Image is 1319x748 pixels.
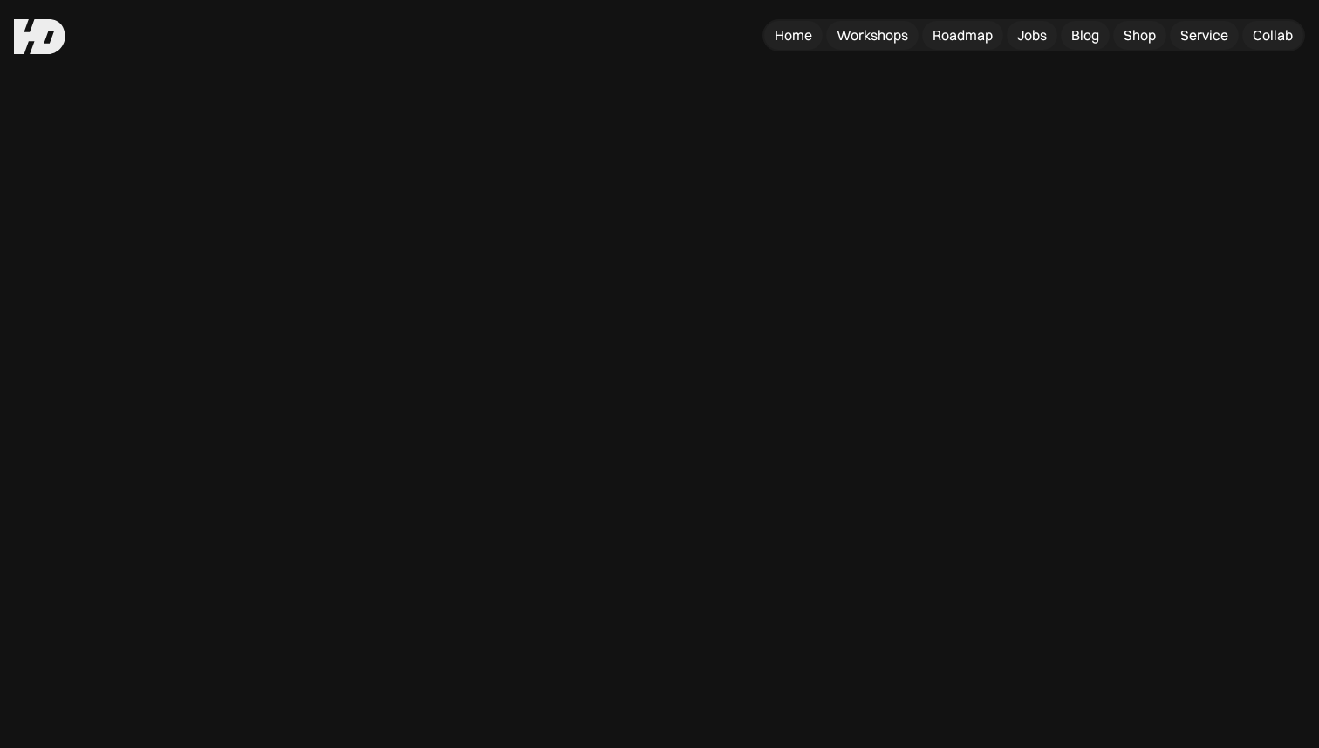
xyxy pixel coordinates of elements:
a: Home [764,21,823,50]
div: Shop [1124,26,1156,45]
a: Workshops [826,21,919,50]
a: Roadmap [922,21,1003,50]
a: Shop [1113,21,1166,50]
a: Blog [1061,21,1110,50]
div: Workshops [837,26,908,45]
a: Jobs [1007,21,1057,50]
a: Collab [1242,21,1303,50]
div: Home [775,26,812,45]
div: Collab [1253,26,1293,45]
a: Service [1170,21,1239,50]
div: Jobs [1017,26,1047,45]
div: Blog [1071,26,1099,45]
div: Service [1180,26,1228,45]
div: Roadmap [933,26,993,45]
